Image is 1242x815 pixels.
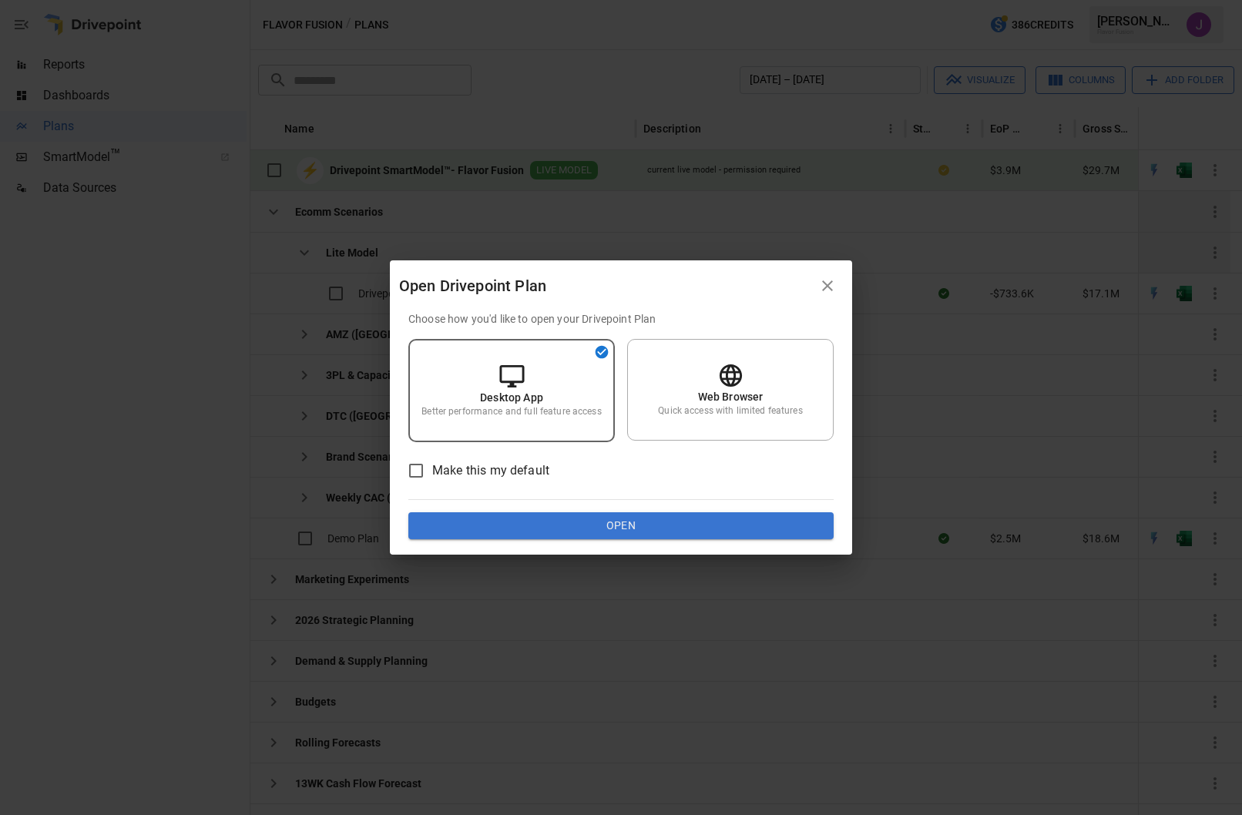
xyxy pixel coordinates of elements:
p: Better performance and full feature access [421,405,601,418]
p: Web Browser [698,389,764,404]
p: Choose how you'd like to open your Drivepoint Plan [408,311,834,327]
div: Open Drivepoint Plan [399,273,812,298]
p: Desktop App [480,390,543,405]
button: Open [408,512,834,540]
p: Quick access with limited features [658,404,802,418]
span: Make this my default [432,461,549,480]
